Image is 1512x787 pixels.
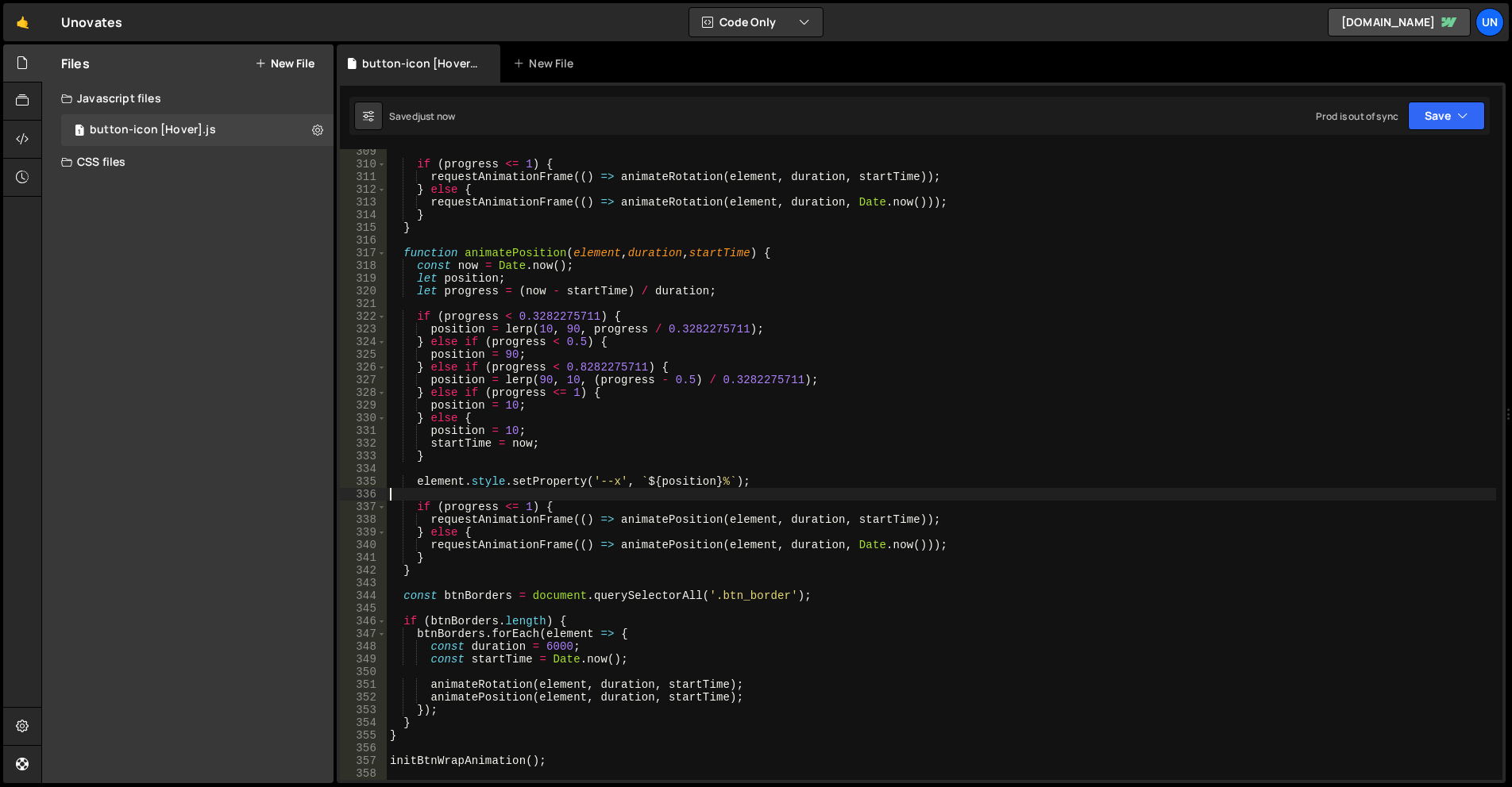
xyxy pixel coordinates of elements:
[340,386,387,399] div: 328
[340,437,387,450] div: 332
[340,310,387,323] div: 322
[340,272,387,285] div: 319
[340,361,387,374] div: 326
[1328,8,1471,36] a: [DOMAIN_NAME]
[340,742,387,754] div: 356
[340,513,387,526] div: 338
[340,158,387,171] div: 310
[340,589,387,602] div: 344
[340,678,387,691] div: 351
[340,336,387,348] div: 324
[340,399,387,412] div: 329
[75,125,84,138] span: 1
[340,526,387,539] div: 339
[90,123,216,137] div: button-icon [Hover].js
[340,183,387,196] div: 312
[340,666,387,678] div: 350
[340,729,387,742] div: 355
[418,109,455,123] div: just now
[340,323,387,336] div: 323
[340,767,387,780] div: 358
[1475,8,1504,36] a: Un
[340,259,387,272] div: 318
[340,602,387,615] div: 345
[340,551,387,564] div: 341
[340,691,387,704] div: 352
[340,488,387,501] div: 336
[1316,109,1398,123] div: Prod is out of sync
[340,209,387,221] div: 314
[340,196,387,209] div: 313
[340,640,387,653] div: 348
[340,234,387,247] div: 316
[340,450,387,463] div: 333
[340,628,387,640] div: 347
[61,13,122,32] div: Unovates
[1408,102,1485,130] button: Save
[340,247,387,259] div: 317
[340,615,387,628] div: 346
[340,374,387,386] div: 327
[340,577,387,589] div: 343
[340,298,387,310] div: 321
[340,424,387,437] div: 331
[389,109,455,123] div: Saved
[61,55,90,72] h2: Files
[340,653,387,666] div: 349
[340,412,387,424] div: 330
[340,564,387,577] div: 342
[340,754,387,767] div: 357
[513,56,580,71] div: New File
[61,114,334,146] div: button-icon [Hover].js
[3,3,42,41] a: 🤙
[340,145,387,158] div: 309
[340,501,387,513] div: 337
[42,83,334,114] div: Javascript files
[340,171,387,183] div: 311
[42,146,334,178] div: CSS files
[340,221,387,234] div: 315
[340,475,387,488] div: 335
[362,56,481,71] div: button-icon [Hover].js
[340,704,387,716] div: 353
[340,285,387,298] div: 320
[340,716,387,729] div: 354
[255,57,314,70] button: New File
[340,539,387,551] div: 340
[340,348,387,361] div: 325
[689,8,823,36] button: Code Only
[340,463,387,475] div: 334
